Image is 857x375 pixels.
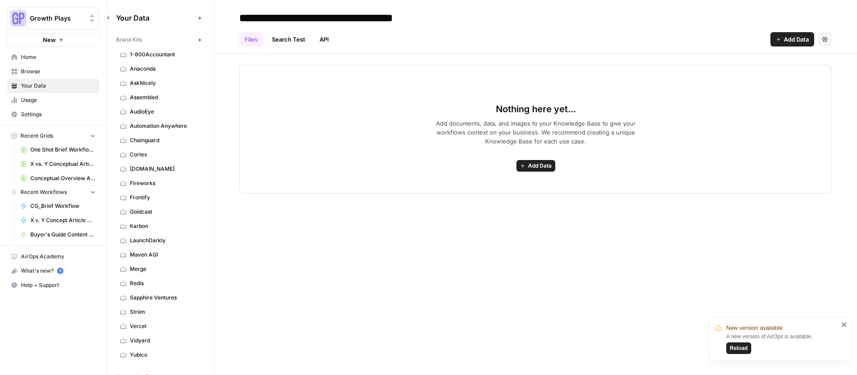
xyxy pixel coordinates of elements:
span: Redis [130,279,201,287]
a: Search Test [266,32,311,46]
a: Anaconda [116,62,205,76]
a: CG_Brief Workflow [17,199,100,213]
span: Assembled [130,93,201,101]
a: Your Data [7,79,100,93]
a: AskNicely [116,76,205,90]
button: Recent Workflows [7,185,100,199]
span: Browse [21,67,96,76]
a: Maven AGI [116,248,205,262]
span: Sapphire Ventures [130,294,201,302]
span: Merge [130,265,201,273]
span: AskNicely [130,79,201,87]
span: Striim [130,308,201,316]
a: API [314,32,334,46]
button: Help + Support [7,278,100,292]
span: LaunchDarkly [130,236,201,244]
a: Assembled [116,90,205,105]
div: What's new? [8,264,99,278]
span: Your Data [116,13,194,23]
a: Redis [116,276,205,291]
span: Brand Kits [116,36,142,44]
span: Vercel [130,322,201,330]
a: Files [239,32,263,46]
a: One Shot Brief Workflow Grid [17,143,100,157]
button: Recent Grids [7,129,100,143]
span: CG_Brief Workflow [30,202,96,210]
a: Automation Anywhere [116,119,205,133]
a: [DOMAIN_NAME] [116,162,205,176]
a: Fireworks [116,176,205,190]
button: Add Data [770,32,814,46]
a: X vs. Y Conceptual Articles [17,157,100,171]
span: Reload [730,344,748,352]
span: Cortex [130,151,201,159]
span: Conceptual Overview Article Grid [30,174,96,182]
a: X v. Y Concept Article Generator [17,213,100,228]
span: Vidyard [130,337,201,345]
a: AirOps Academy [7,249,100,264]
span: Home [21,53,96,61]
a: Usage [7,93,100,107]
span: Settings [21,110,96,118]
span: Frontify [130,194,201,202]
a: Goldcast [116,205,205,219]
span: Automation Anywhere [130,122,201,130]
span: New version available [726,324,782,333]
span: Buyer's Guide Content Workflow - Gemini/[PERSON_NAME] Version [30,231,96,239]
span: Yubico [130,351,201,359]
a: Home [7,50,100,64]
a: Sapphire Ventures [116,291,205,305]
a: LaunchDarkly [116,233,205,248]
span: Chainguard [130,136,201,144]
a: Buyer's Guide Content Workflow - Gemini/[PERSON_NAME] Version [17,228,100,242]
span: Add Data [784,35,809,44]
span: Usage [21,96,96,104]
a: Yubico [116,348,205,362]
span: Add documents, data, and images to your Knowledge Base to give your workflows context on your bus... [421,119,650,146]
span: Karbon [130,222,201,230]
text: 5 [59,269,61,273]
a: Chainguard [116,133,205,147]
a: Frontify [116,190,205,205]
span: X vs. Y Conceptual Articles [30,160,96,168]
img: Growth Plays Logo [10,10,26,26]
a: Cortex [116,147,205,162]
span: 1-800Accountant [130,51,201,59]
button: What's new? 5 [7,264,100,278]
span: Anaconda [130,65,201,73]
span: AudioEye [130,108,201,116]
span: Recent Grids [21,132,53,140]
span: Your Data [21,82,96,90]
a: 5 [57,268,63,274]
span: Maven AGI [130,251,201,259]
span: New [43,35,56,44]
button: Add Data [516,160,555,172]
a: AudioEye [116,105,205,119]
a: Merge [116,262,205,276]
a: Browse [7,64,100,79]
a: Conceptual Overview Article Grid [17,171,100,185]
a: Settings [7,107,100,122]
span: X v. Y Concept Article Generator [30,216,96,224]
span: Nothing here yet... [496,103,576,115]
span: Add Data [528,162,552,170]
a: Karbon [116,219,205,233]
span: [DOMAIN_NAME] [130,165,201,173]
button: close [841,321,848,328]
span: Growth Plays [30,14,84,23]
a: Vercel [116,319,205,333]
a: 1-800Accountant [116,47,205,62]
span: Recent Workflows [21,188,67,196]
span: Goldcast [130,208,201,216]
span: Fireworks [130,179,201,187]
a: Vidyard [116,333,205,348]
button: Reload [726,342,751,354]
span: AirOps Academy [21,253,96,261]
button: New [7,33,100,46]
a: Striim [116,305,205,319]
button: Workspace: Growth Plays [7,7,100,29]
span: One Shot Brief Workflow Grid [30,146,96,154]
span: Help + Support [21,281,96,289]
div: A new version of AirOps is available. [726,333,839,354]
